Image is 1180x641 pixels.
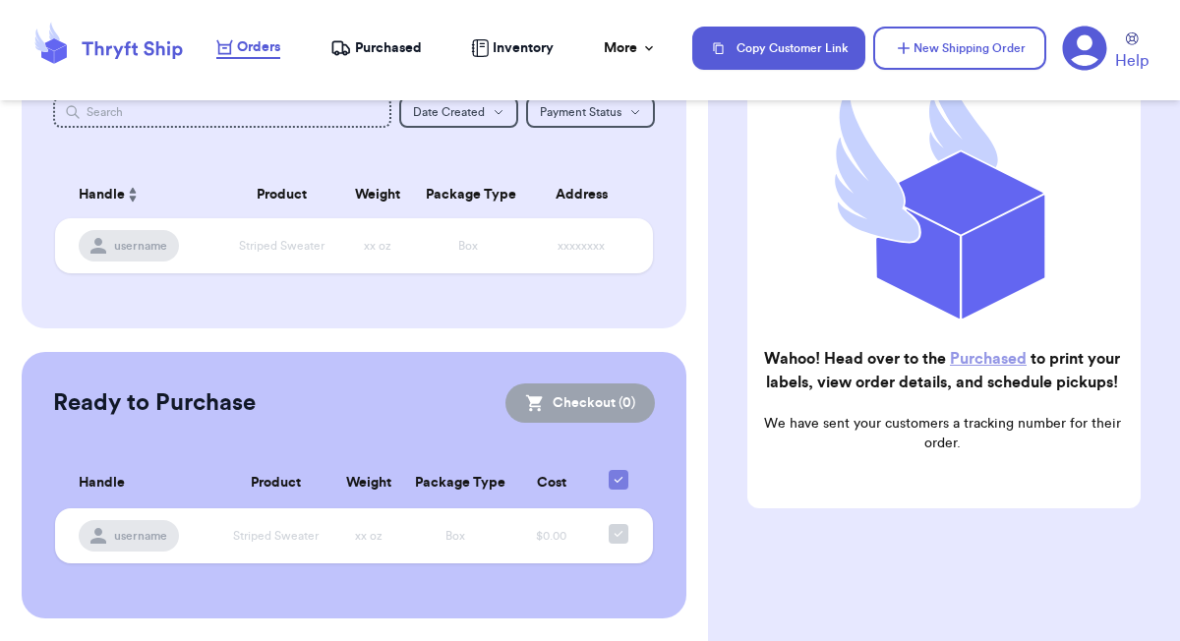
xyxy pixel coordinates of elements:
[330,38,422,58] a: Purchased
[79,185,125,205] span: Handle
[239,240,324,252] span: Striped Sweater
[237,37,280,57] span: Orders
[1115,49,1149,73] span: Help
[125,183,141,206] button: Sort ascending
[222,171,342,218] th: Product
[217,458,333,508] th: Product
[445,530,465,542] span: Box
[364,240,391,252] span: xx oz
[508,458,596,508] th: Cost
[493,38,554,58] span: Inventory
[505,383,655,423] button: Checkout (0)
[558,240,605,252] span: xxxxxxxx
[53,387,256,419] h2: Ready to Purchase
[114,528,167,544] span: username
[604,38,657,58] div: More
[540,106,621,118] span: Payment Status
[413,106,485,118] span: Date Created
[399,96,518,128] button: Date Created
[355,530,383,542] span: xx oz
[342,171,414,218] th: Weight
[233,530,319,542] span: Striped Sweater
[216,37,280,59] a: Orders
[333,458,403,508] th: Weight
[414,171,522,218] th: Package Type
[458,240,478,252] span: Box
[526,96,655,128] button: Payment Status
[79,473,125,494] span: Handle
[763,347,1121,394] h2: Wahoo! Head over to the to print your labels, view order details, and schedule pickups!
[521,171,653,218] th: Address
[1115,32,1149,73] a: Help
[53,96,392,128] input: Search
[692,27,865,70] button: Copy Customer Link
[763,414,1121,453] p: We have sent your customers a tracking number for their order.
[536,530,566,542] span: $0.00
[355,38,422,58] span: Purchased
[403,458,507,508] th: Package Type
[873,27,1046,70] button: New Shipping Order
[114,238,167,254] span: username
[471,38,554,58] a: Inventory
[950,351,1027,367] a: Purchased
